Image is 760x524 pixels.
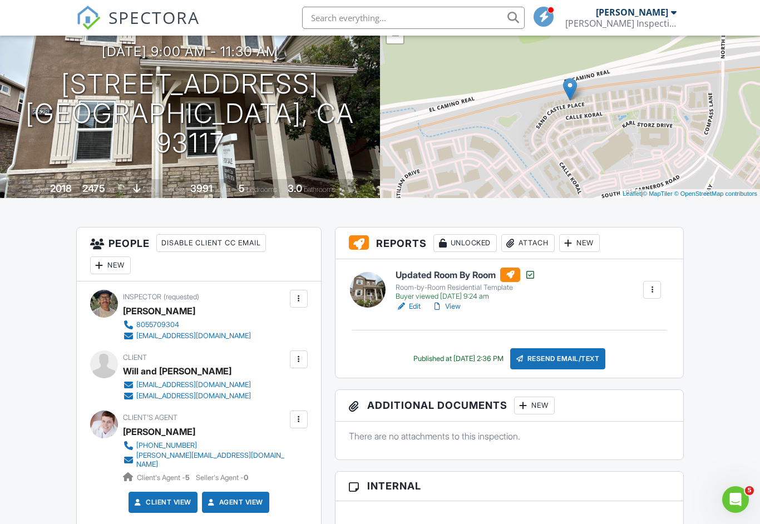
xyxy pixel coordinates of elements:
[123,423,195,440] a: [PERSON_NAME]
[206,497,263,508] a: Agent View
[196,473,248,482] span: Seller's Agent -
[722,486,749,513] iframe: Intercom live chat
[142,185,155,194] span: slab
[50,182,72,194] div: 2018
[396,292,536,301] div: Buyer viewed [DATE] 9:24 am
[396,268,536,301] a: Updated Room By Room Room-by-Room Residential Template Buyer viewed [DATE] 9:24 am
[185,473,190,482] strong: 5
[123,451,287,469] a: [PERSON_NAME][EMAIL_ADDRESS][DOMAIN_NAME]
[136,320,179,329] div: 8055709304
[745,486,754,495] span: 5
[596,7,668,18] div: [PERSON_NAME]
[36,185,48,194] span: Built
[302,7,525,29] input: Search everything...
[123,330,251,342] a: [EMAIL_ADDRESS][DOMAIN_NAME]
[501,234,555,252] div: Attach
[123,319,251,330] a: 8055709304
[123,440,287,451] a: [PHONE_NUMBER]
[304,185,335,194] span: bathrooms
[288,182,302,194] div: 3.0
[239,182,245,194] div: 5
[214,185,228,194] span: sq.ft.
[514,397,555,414] div: New
[76,15,200,38] a: SPECTORA
[396,283,536,292] div: Room-by-Room Residential Template
[433,234,497,252] div: Unlocked
[90,256,131,274] div: New
[623,190,641,197] a: Leaflet
[349,430,670,442] p: There are no attachments to this inspection.
[165,185,189,194] span: Lot Size
[156,234,266,252] div: Disable Client CC Email
[123,293,161,301] span: Inspector
[123,413,177,422] span: Client's Agent
[335,228,683,259] h3: Reports
[565,18,677,29] div: Nick Hunt Inspections
[396,301,421,312] a: Edit
[123,390,251,402] a: [EMAIL_ADDRESS][DOMAIN_NAME]
[190,182,213,194] div: 3991
[132,497,191,508] a: Client View
[123,303,195,319] div: [PERSON_NAME]
[244,473,248,482] strong: 0
[108,6,200,29] span: SPECTORA
[102,44,278,59] h3: [DATE] 9:00 am - 11:30 am
[136,332,251,340] div: [EMAIL_ADDRESS][DOMAIN_NAME]
[620,189,760,199] div: |
[77,228,321,281] h3: People
[136,451,287,469] div: [PERSON_NAME][EMAIL_ADDRESS][DOMAIN_NAME]
[107,185,122,194] span: sq. ft.
[136,380,251,389] div: [EMAIL_ADDRESS][DOMAIN_NAME]
[136,441,197,450] div: [PHONE_NUMBER]
[335,472,683,501] h3: Internal
[123,363,231,379] div: Will and [PERSON_NAME]
[335,390,683,422] h3: Additional Documents
[123,379,251,390] a: [EMAIL_ADDRESS][DOMAIN_NAME]
[413,354,504,363] div: Published at [DATE] 2:36 PM
[18,70,362,157] h1: [STREET_ADDRESS] [GEOGRAPHIC_DATA], CA 93117
[76,6,101,30] img: The Best Home Inspection Software - Spectora
[559,234,600,252] div: New
[137,473,191,482] span: Client's Agent -
[432,301,461,312] a: View
[396,268,536,282] h6: Updated Room By Room
[136,392,251,401] div: [EMAIL_ADDRESS][DOMAIN_NAME]
[164,293,199,301] span: (requested)
[643,190,673,197] a: © MapTiler
[246,185,277,194] span: bedrooms
[123,353,147,362] span: Client
[510,348,606,369] div: Resend Email/Text
[674,190,757,197] a: © OpenStreetMap contributors
[82,182,105,194] div: 2475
